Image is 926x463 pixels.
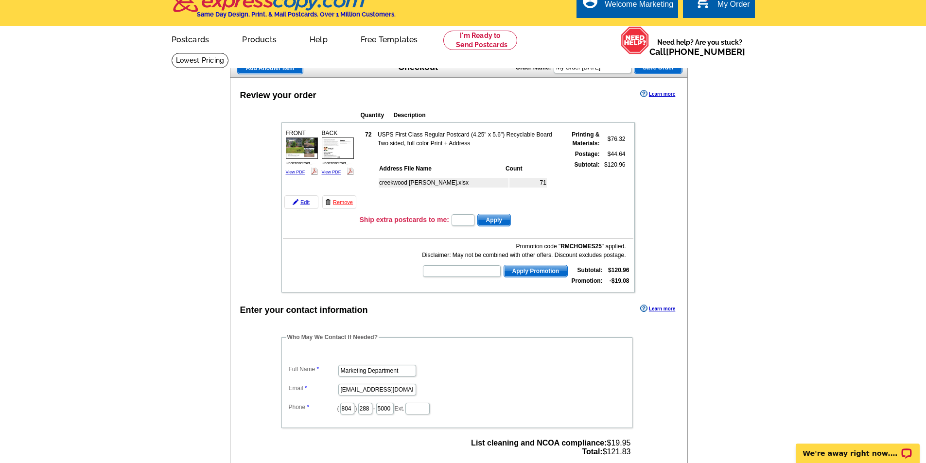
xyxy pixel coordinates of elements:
[504,265,568,277] button: Apply Promotion
[610,277,629,284] strong: -$19.08
[197,11,396,18] h4: Same Day Design, Print, & Mail Postcards. Over 1 Million Customers.
[640,90,675,98] a: Learn more
[649,37,750,57] span: Need help? Are you stuck?
[789,432,926,463] iframe: LiveChat chat widget
[572,131,599,147] strong: Printing & Materials:
[284,195,318,209] a: Edit
[320,127,355,177] div: BACK
[422,242,626,259] div: Promotion code " " applied. Disclaimer: May not be combined with other offers. Discount excludes ...
[237,62,303,74] a: Add Another Item
[582,447,602,456] strong: Total:
[286,161,315,165] span: Undercontract_...
[293,199,298,205] img: pencil-icon.gif
[286,170,305,174] a: View PDF
[284,127,319,177] div: FRONT
[286,137,318,158] img: small-thumb.jpg
[347,168,354,175] img: pdf_logo.png
[238,62,303,74] span: Add Another Item
[322,170,341,174] a: View PDF
[640,305,675,312] a: Learn more
[377,130,560,148] td: USPS First Class Regular Postcard (4.25" x 5.6") Recyclable Board Two sided, full color Print + A...
[575,151,600,157] strong: Postage:
[621,26,649,54] img: help
[325,199,331,205] img: trashcan-icon.gif
[311,168,318,175] img: pdf_logo.png
[471,439,607,447] strong: List cleaning and NCOA compliance:
[504,265,568,277] span: Apply Promotion
[289,403,337,412] label: Phone
[289,384,337,393] label: Email
[608,267,629,274] strong: $120.96
[477,214,511,226] button: Apply
[286,400,628,415] dd: ( ) - Ext.
[393,110,571,120] th: Description
[575,161,600,168] strong: Subtotal:
[240,89,316,102] div: Review your order
[572,277,603,284] strong: Promotion:
[286,333,379,342] legend: Who May We Contact If Needed?
[649,47,745,57] span: Call
[560,243,602,250] b: RMCHOMES25
[240,304,368,317] div: Enter your contact information
[289,365,337,374] label: Full Name
[156,27,225,50] a: Postcards
[471,439,630,456] span: $19.95 $121.83
[505,164,547,173] th: Count
[379,164,504,173] th: Address File Name
[509,178,547,188] td: 71
[345,27,434,50] a: Free Templates
[294,27,343,50] a: Help
[227,27,292,50] a: Products
[601,149,626,159] td: $44.64
[365,131,371,138] strong: 72
[322,195,356,209] a: Remove
[601,160,626,210] td: $120.96
[360,215,449,224] h3: Ship extra postcards to me:
[666,47,745,57] a: [PHONE_NUMBER]
[322,137,354,158] img: small-thumb.jpg
[360,110,392,120] th: Quantity
[379,178,508,188] td: creekwood [PERSON_NAME].xlsx
[601,130,626,148] td: $76.32
[478,214,510,226] span: Apply
[577,267,603,274] strong: Subtotal:
[322,161,351,165] span: Undercontract_...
